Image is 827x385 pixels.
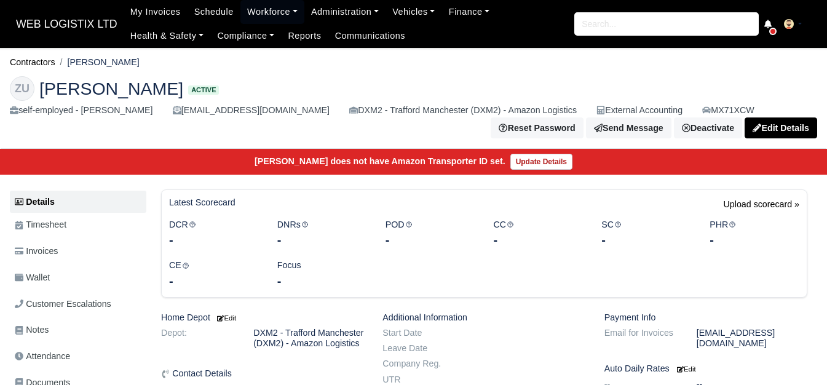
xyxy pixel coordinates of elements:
a: Invoices [10,239,146,263]
span: Wallet [15,271,50,285]
dd: DXM2 - Trafford Manchester (DXM2) - Amazon Logistics [244,328,373,349]
input: Search... [574,12,759,36]
dt: Leave Date [373,343,465,354]
div: Zuhaib Aziz Ullah [1,66,826,149]
div: - [277,272,367,290]
h6: Contact Details [161,368,364,379]
div: - [710,231,799,248]
span: Attendance [15,349,70,363]
div: ZU [10,76,34,101]
dd: [EMAIL_ADDRESS][DOMAIN_NAME] [687,328,817,349]
span: [PERSON_NAME] [39,80,183,97]
div: Focus [268,258,376,290]
div: SC [592,218,700,249]
a: Attendance [10,344,146,368]
span: Customer Escalations [15,297,111,311]
div: CC [484,218,592,249]
a: Communications [328,24,413,48]
h6: Home Depot [161,312,364,323]
div: - [169,231,259,248]
li: [PERSON_NAME] [55,55,140,69]
button: Reset Password [491,117,583,138]
a: Edit [675,363,696,373]
a: Contractors [10,57,55,67]
div: DCR [160,218,268,249]
a: Wallet [10,266,146,290]
div: External Accounting [596,103,683,117]
a: Update Details [510,154,572,170]
div: - [169,272,259,290]
div: self-employed - [PERSON_NAME] [10,103,153,117]
small: Edit [215,314,236,322]
a: Notes [10,318,146,342]
a: Details [10,191,146,213]
h6: Additional Information [382,312,585,323]
div: DXM2 - Trafford Manchester (DXM2) - Amazon Logistics [349,103,577,117]
a: Upload scorecard » [724,197,799,218]
a: Reports [281,24,328,48]
a: Edit [215,312,236,322]
dt: Email for Invoices [595,328,687,349]
a: WEB LOGISTIX LTD [10,12,124,36]
a: Timesheet [10,213,146,237]
a: Deactivate [674,117,742,138]
div: - [493,231,583,248]
span: Invoices [15,244,58,258]
div: CE [160,258,268,290]
a: Customer Escalations [10,292,146,316]
span: Timesheet [15,218,66,232]
h6: Latest Scorecard [169,197,235,208]
h6: Payment Info [604,312,807,323]
a: Compliance [210,24,281,48]
a: Edit Details [745,117,817,138]
div: PHR [700,218,809,249]
div: - [601,231,691,248]
a: Health & Safety [124,24,211,48]
a: Send Message [586,117,671,138]
a: MX71XCW [702,103,754,117]
h6: Auto Daily Rates [604,363,807,374]
div: DNRs [268,218,376,249]
div: [EMAIL_ADDRESS][DOMAIN_NAME] [173,103,330,117]
small: Edit [677,365,696,373]
div: - [277,231,367,248]
div: POD [376,218,485,249]
span: Notes [15,323,49,337]
dt: UTR [373,375,465,385]
dt: Company Reg. [373,359,465,369]
div: - [386,231,475,248]
dt: Start Date [373,328,465,338]
dt: Depot: [152,328,244,349]
span: Active [188,85,219,95]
